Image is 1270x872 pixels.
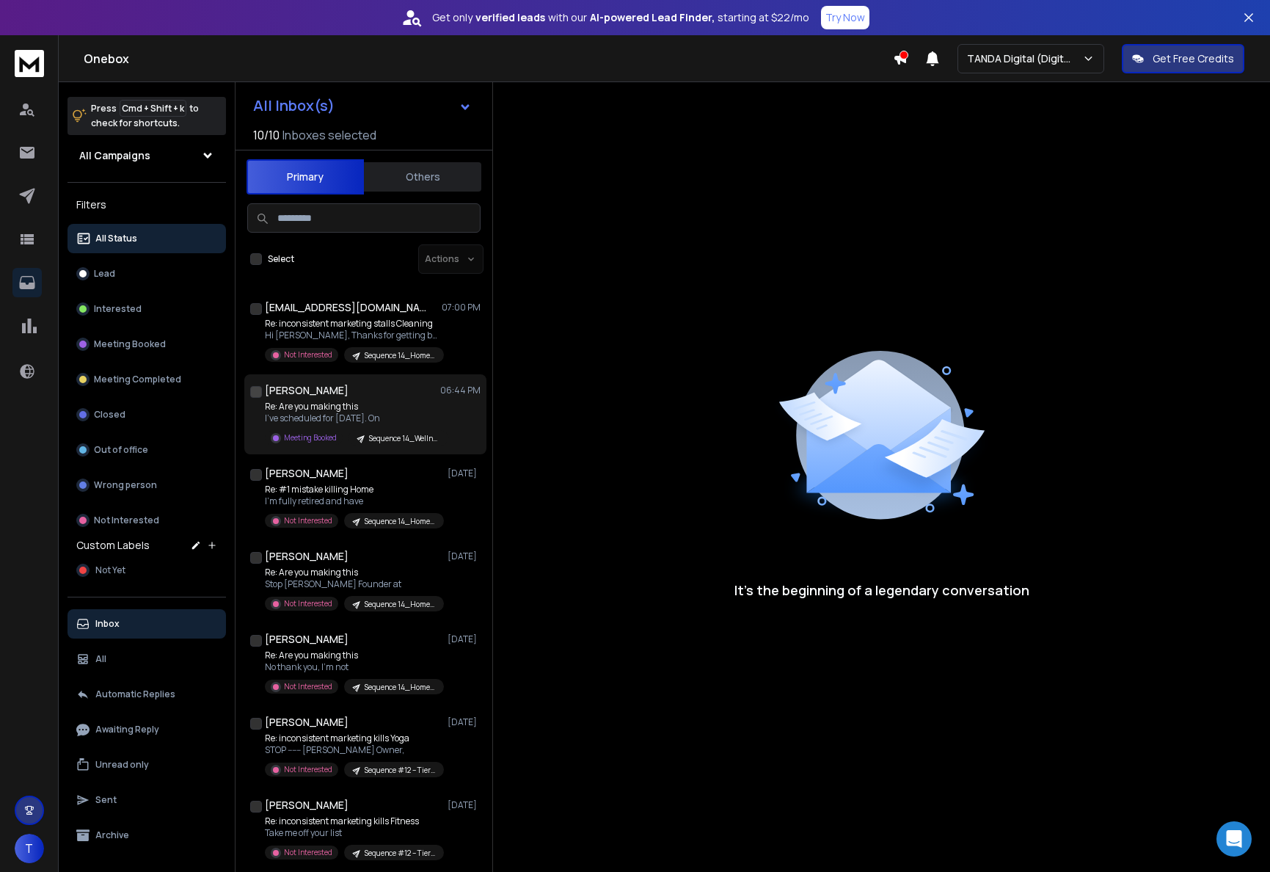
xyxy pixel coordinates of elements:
[1153,51,1234,66] p: Get Free Credits
[15,834,44,863] button: T
[15,50,44,77] img: logo
[825,10,865,25] p: Try Now
[590,10,715,25] strong: AI-powered Lead Finder,
[821,6,869,29] button: Try Now
[475,10,545,25] strong: verified leads
[432,10,809,25] p: Get only with our starting at $22/mo
[1122,44,1244,73] button: Get Free Credits
[967,51,1082,66] p: TANDA Digital (Digital Sip)
[1216,821,1252,857] div: Open Intercom Messenger
[84,50,893,68] h1: Onebox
